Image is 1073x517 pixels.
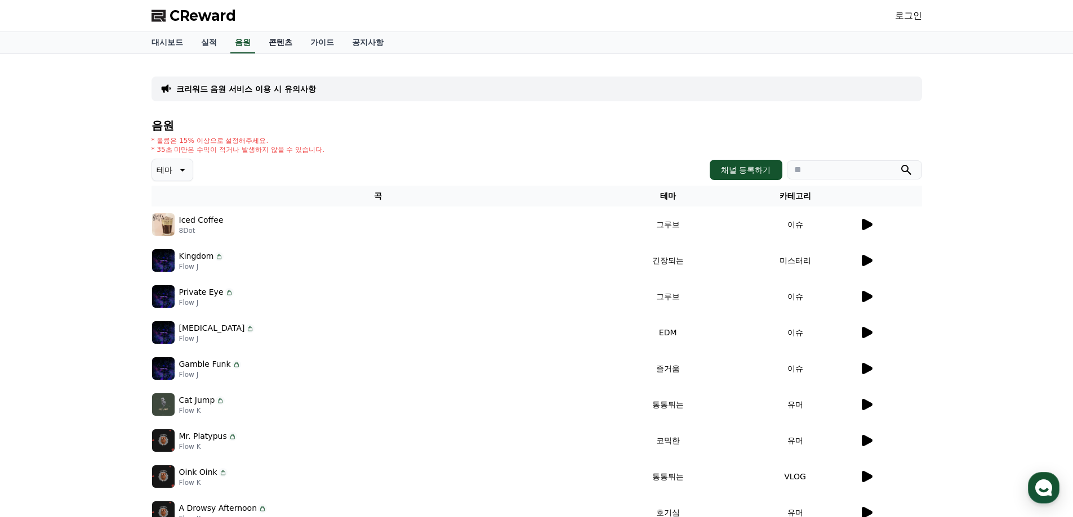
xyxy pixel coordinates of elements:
a: 콘텐츠 [260,32,301,53]
p: 8Dot [179,226,224,235]
p: Flow J [179,262,224,271]
td: 유머 [732,422,859,458]
a: 로그인 [895,9,922,23]
th: 곡 [152,186,604,206]
img: music [152,393,175,416]
img: music [152,249,175,272]
a: 크리워드 음원 서비스 이용 시 유의사항 [176,83,316,95]
a: 설정 [145,357,216,385]
span: 대화 [103,374,117,383]
img: music [152,465,175,488]
p: Flow J [179,298,234,307]
p: 테마 [157,162,172,178]
p: Gamble Funk [179,358,231,370]
p: [MEDICAL_DATA] [179,322,245,334]
span: 홈 [35,374,42,383]
span: CReward [170,7,236,25]
button: 테마 [152,159,193,181]
p: Iced Coffee [179,214,224,226]
td: 이슈 [732,314,859,350]
a: 홈 [3,357,74,385]
a: 대시보드 [143,32,192,53]
td: 코믹한 [604,422,732,458]
p: Flow J [179,334,255,343]
td: 통통튀는 [604,386,732,422]
a: 가이드 [301,32,343,53]
th: 카테고리 [732,186,859,206]
p: Flow K [179,406,225,415]
p: * 35초 미만은 수익이 적거나 발생하지 않을 수 있습니다. [152,145,325,154]
td: 긴장되는 [604,242,732,278]
img: music [152,429,175,452]
a: 대화 [74,357,145,385]
td: 즐거움 [604,350,732,386]
td: EDM [604,314,732,350]
td: 통통튀는 [604,458,732,494]
td: 미스터리 [732,242,859,278]
td: 이슈 [732,350,859,386]
span: 설정 [174,374,188,383]
p: Oink Oink [179,466,217,478]
button: 채널 등록하기 [710,160,782,180]
p: Flow J [179,370,241,379]
p: Flow K [179,478,228,487]
td: 이슈 [732,206,859,242]
a: 공지사항 [343,32,393,53]
p: Private Eye [179,286,224,298]
p: Flow K [179,442,237,451]
a: CReward [152,7,236,25]
p: * 볼륨은 15% 이상으로 설정해주세요. [152,136,325,145]
img: music [152,357,175,380]
td: VLOG [732,458,859,494]
td: 유머 [732,386,859,422]
img: music [152,321,175,344]
img: music [152,285,175,308]
th: 테마 [604,186,732,206]
p: Cat Jump [179,394,215,406]
img: music [152,213,175,236]
p: Kingdom [179,250,214,262]
p: A Drowsy Afternoon [179,502,257,514]
a: 실적 [192,32,226,53]
a: 음원 [230,32,255,53]
td: 이슈 [732,278,859,314]
td: 그루브 [604,206,732,242]
p: Mr. Platypus [179,430,227,442]
h4: 음원 [152,119,922,132]
td: 그루브 [604,278,732,314]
